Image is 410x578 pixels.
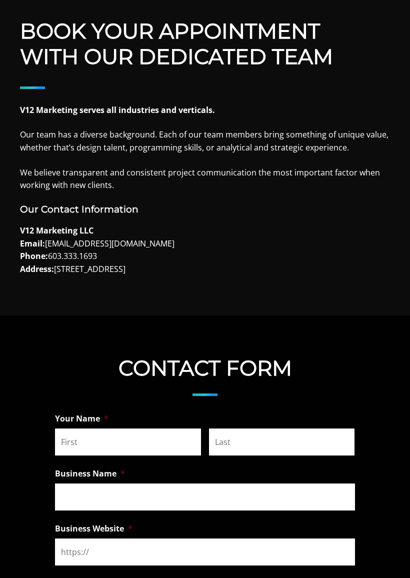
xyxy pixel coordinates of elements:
[55,469,125,479] label: Business Name
[20,105,215,116] strong: V12 Marketing serves all industries and verticals.
[20,225,93,236] strong: V12 Marketing LLC
[55,414,108,424] label: Your Name
[20,238,45,249] strong: Email:
[55,524,132,534] label: Business Website
[209,429,355,456] input: Last
[55,429,201,456] input: First
[20,251,48,262] strong: Phone:
[20,167,390,192] p: We believe transparent and consistent project communication the most important factor when workin...
[20,264,54,275] strong: Address:
[55,539,355,566] input: https://
[360,530,410,578] iframe: Chat Widget
[20,129,390,154] p: Our team has a diverse background. Each of our team members bring something of unique value, whet...
[20,225,390,276] p: [EMAIL_ADDRESS][DOMAIN_NAME] 603.333.1693 [STREET_ADDRESS]
[20,19,390,69] h2: Book Your Appointment With Our Dedicated Team
[20,204,138,215] b: Our Contact Information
